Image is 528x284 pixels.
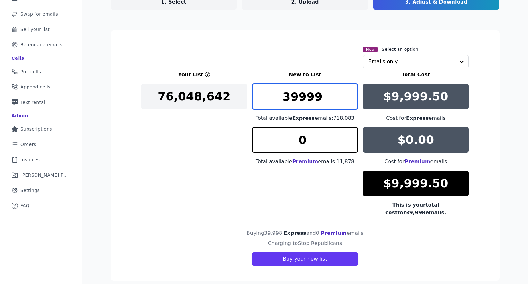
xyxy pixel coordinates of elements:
[20,68,41,75] span: Pull cells
[5,38,76,52] a: Re-engage emails
[284,230,306,236] span: Express
[20,172,69,178] span: [PERSON_NAME] Performance
[5,95,76,109] a: Text rental
[20,141,36,148] span: Orders
[20,126,52,132] span: Subscriptions
[5,137,76,151] a: Orders
[20,42,62,48] span: Re-engage emails
[20,157,40,163] span: Invoices
[20,11,58,17] span: Swap for emails
[12,55,24,61] div: Cells
[178,71,203,79] h3: Your List
[382,46,418,52] label: Select an option
[252,114,358,122] div: Total available emails: 718,083
[268,240,342,247] h4: Charging to Stop Republicans
[20,26,50,33] span: Sell your list
[363,71,469,79] h3: Total Cost
[5,22,76,36] a: Sell your list
[20,84,51,90] span: Append cells
[5,7,76,21] a: Swap for emails
[5,183,76,197] a: Settings
[12,112,28,119] div: Admin
[363,158,469,165] div: Cost for emails
[383,90,448,103] p: $9,999.50
[406,115,429,121] span: Express
[5,153,76,167] a: Invoices
[405,158,430,165] span: Premium
[363,201,469,217] div: This is your for 39,998 emails.
[363,114,469,122] div: Cost for emails
[20,187,40,194] span: Settings
[5,65,76,79] a: Pull cells
[5,168,76,182] a: [PERSON_NAME] Performance
[321,230,347,236] span: Premium
[20,99,45,105] span: Text rental
[252,158,358,165] div: Total available emails: 11,878
[363,47,378,52] span: New
[252,252,358,266] button: Buy your new list
[158,90,231,103] p: 76,048,642
[398,134,434,146] p: $0.00
[5,80,76,94] a: Append cells
[5,199,76,213] a: FAQ
[247,229,363,237] h4: Buying 39,998 and 0 emails
[5,122,76,136] a: Subscriptions
[383,177,448,190] p: $9,999.50
[252,71,358,79] h3: New to List
[20,203,29,209] span: FAQ
[292,158,318,165] span: Premium
[292,115,315,121] span: Express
